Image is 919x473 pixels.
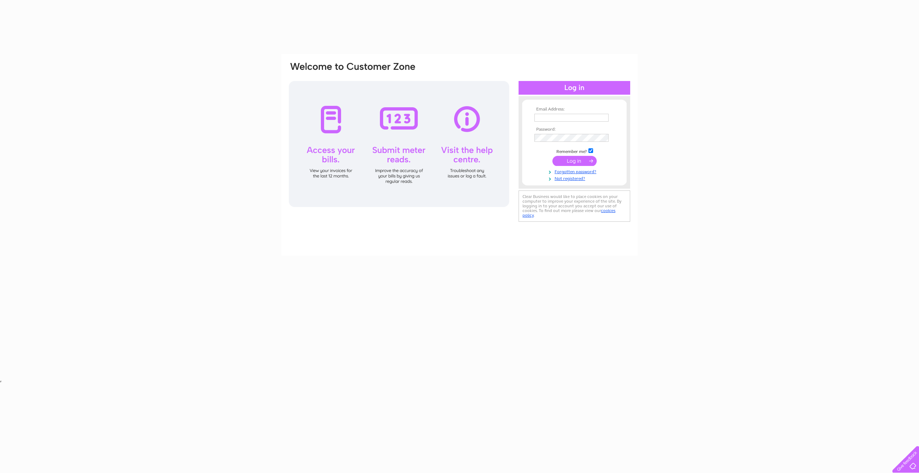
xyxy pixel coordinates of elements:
[533,107,616,112] th: Email Address:
[523,208,615,218] a: cookies policy
[552,156,597,166] input: Submit
[533,147,616,154] td: Remember me?
[519,190,630,222] div: Clear Business would like to place cookies on your computer to improve your experience of the sit...
[533,127,616,132] th: Password:
[534,168,616,175] a: Forgotten password?
[534,175,616,181] a: Not registered?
